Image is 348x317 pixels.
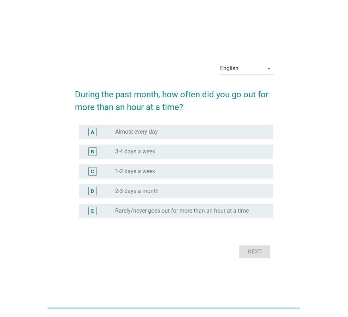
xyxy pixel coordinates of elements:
label: 1-2 days a week [115,168,155,175]
div: C [91,167,94,175]
div: E [91,207,94,214]
label: Almost every day [115,128,158,135]
div: B [91,148,94,155]
div: A [91,128,94,135]
label: 2-3 days a month [115,188,159,195]
label: Rarely/never goes out for more than an hour at a time [115,207,249,214]
div: D [91,187,94,195]
div: English [220,65,238,72]
h2: During the past month, how often did you go out for more than an hour at a time? [75,81,273,114]
i: arrow_drop_down [265,64,273,73]
label: 3-4 days a week [115,148,155,155]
